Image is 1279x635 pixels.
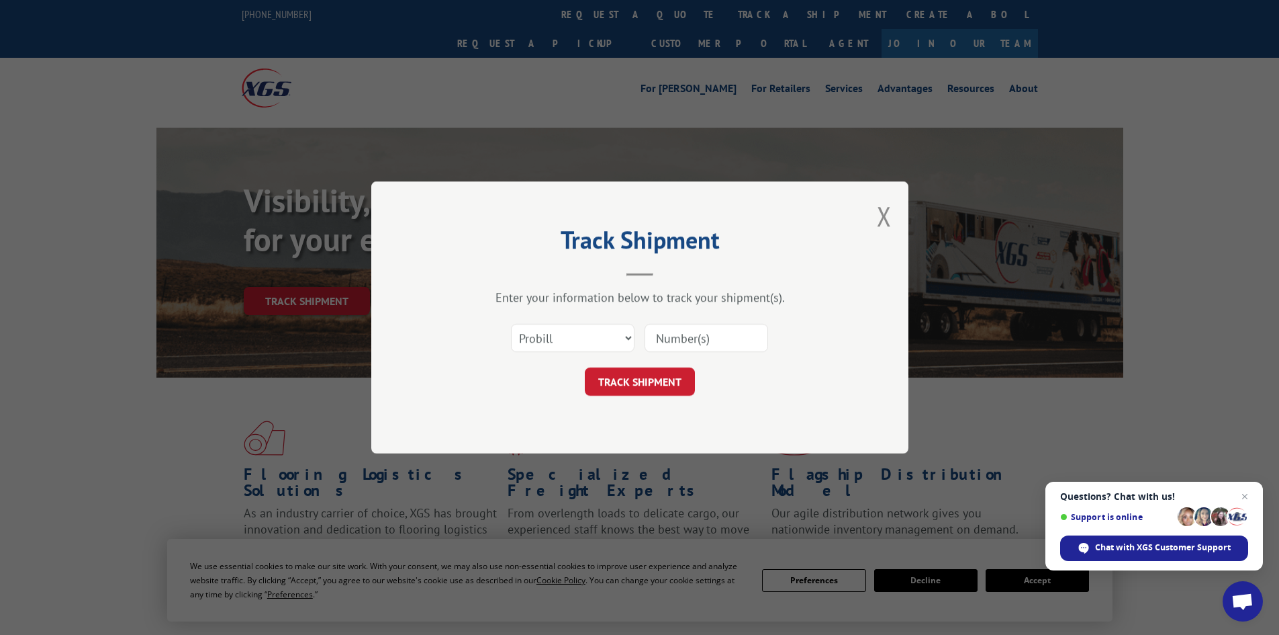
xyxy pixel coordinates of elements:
[1060,491,1248,502] span: Questions? Chat with us!
[1060,536,1248,561] div: Chat with XGS Customer Support
[1060,512,1173,522] span: Support is online
[438,290,841,305] div: Enter your information below to track your shipment(s).
[1223,581,1263,622] div: Open chat
[877,198,892,234] button: Close modal
[438,230,841,256] h2: Track Shipment
[1237,489,1253,505] span: Close chat
[585,368,695,396] button: TRACK SHIPMENT
[1095,542,1231,554] span: Chat with XGS Customer Support
[645,324,768,352] input: Number(s)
